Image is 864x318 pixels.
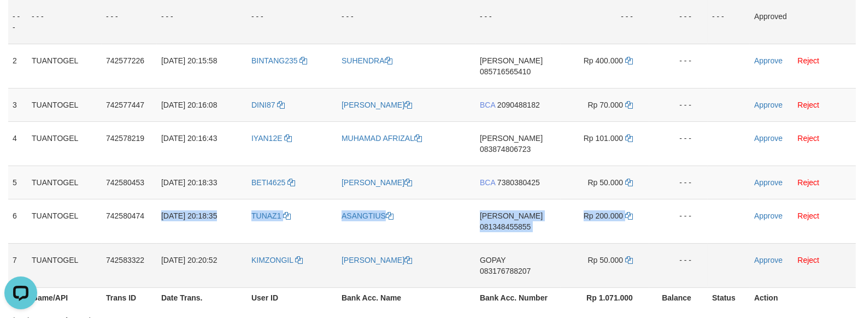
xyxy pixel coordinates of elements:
[27,44,102,88] td: TUANTOGEL
[649,88,708,121] td: - - -
[161,211,217,220] span: [DATE] 20:18:35
[251,134,283,143] span: IYAN12E
[797,211,819,220] a: Reject
[625,178,633,187] a: Copy 50000 to clipboard
[584,211,623,220] span: Rp 200.000
[649,243,708,287] td: - - -
[8,166,27,199] td: 5
[588,256,624,264] span: Rp 50.000
[625,101,633,109] a: Copy 70000 to clipboard
[797,56,819,65] a: Reject
[251,134,292,143] a: IYAN12E
[480,178,495,187] span: BCA
[797,178,819,187] a: Reject
[337,287,475,308] th: Bank Acc. Name
[161,101,217,109] span: [DATE] 20:16:08
[754,134,783,143] a: Approve
[625,134,633,143] a: Copy 101000 to clipboard
[157,287,247,308] th: Date Trans.
[251,178,285,187] span: BETI4625
[754,101,783,109] a: Approve
[754,56,783,65] a: Approve
[251,256,293,264] span: KIMZONGIL
[649,287,708,308] th: Balance
[480,211,543,220] span: [PERSON_NAME]
[649,121,708,166] td: - - -
[480,222,531,231] span: Copy 081348455855 to clipboard
[342,134,422,143] a: MUHAMAD AFRIZAL
[584,56,623,65] span: Rp 400.000
[475,287,561,308] th: Bank Acc. Number
[4,4,37,37] button: Open LiveChat chat widget
[649,44,708,88] td: - - -
[106,256,144,264] span: 742583322
[161,56,217,65] span: [DATE] 20:15:58
[8,44,27,88] td: 2
[480,145,531,154] span: Copy 083874806723 to clipboard
[480,267,531,275] span: Copy 083176788207 to clipboard
[649,199,708,243] td: - - -
[342,56,392,65] a: SUHENDRA
[106,101,144,109] span: 742577447
[584,134,623,143] span: Rp 101.000
[754,178,783,187] a: Approve
[588,101,624,109] span: Rp 70.000
[106,211,144,220] span: 742580474
[625,256,633,264] a: Copy 50000 to clipboard
[588,178,624,187] span: Rp 50.000
[251,101,285,109] a: DINI87
[251,178,295,187] a: BETI4625
[625,211,633,220] a: Copy 200000 to clipboard
[797,134,819,143] a: Reject
[247,287,337,308] th: User ID
[8,88,27,121] td: 3
[708,287,750,308] th: Status
[649,166,708,199] td: - - -
[561,287,649,308] th: Rp 1.071.000
[102,287,157,308] th: Trans ID
[754,256,783,264] a: Approve
[161,178,217,187] span: [DATE] 20:18:33
[8,199,27,243] td: 6
[251,211,281,220] span: TUNAZ1
[161,134,217,143] span: [DATE] 20:16:43
[480,134,543,143] span: [PERSON_NAME]
[27,121,102,166] td: TUANTOGEL
[480,256,506,264] span: GOPAY
[106,56,144,65] span: 742577226
[27,243,102,287] td: TUANTOGEL
[8,243,27,287] td: 7
[342,101,412,109] a: [PERSON_NAME]
[27,287,102,308] th: Game/API
[251,101,275,109] span: DINI87
[480,101,495,109] span: BCA
[27,88,102,121] td: TUANTOGEL
[797,256,819,264] a: Reject
[342,178,412,187] a: [PERSON_NAME]
[480,56,543,65] span: [PERSON_NAME]
[497,101,540,109] span: Copy 2090488182 to clipboard
[27,166,102,199] td: TUANTOGEL
[625,56,633,65] a: Copy 400000 to clipboard
[754,211,783,220] a: Approve
[797,101,819,109] a: Reject
[497,178,540,187] span: Copy 7380380425 to clipboard
[251,256,303,264] a: KIMZONGIL
[106,134,144,143] span: 742578219
[342,211,393,220] a: ASANGTIUS
[106,178,144,187] span: 742580453
[750,287,856,308] th: Action
[27,199,102,243] td: TUANTOGEL
[8,121,27,166] td: 4
[251,56,298,65] span: BINTANG235
[161,256,217,264] span: [DATE] 20:20:52
[480,67,531,76] span: Copy 085716565410 to clipboard
[251,211,291,220] a: TUNAZ1
[251,56,307,65] a: BINTANG235
[342,256,412,264] a: [PERSON_NAME]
